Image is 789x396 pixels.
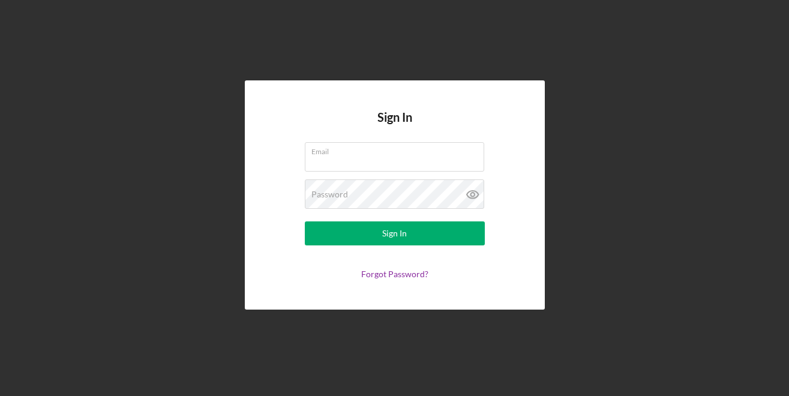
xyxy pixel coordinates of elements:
[311,190,348,199] label: Password
[377,110,412,142] h4: Sign In
[382,221,407,245] div: Sign In
[311,143,484,156] label: Email
[305,221,485,245] button: Sign In
[361,269,428,279] a: Forgot Password?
